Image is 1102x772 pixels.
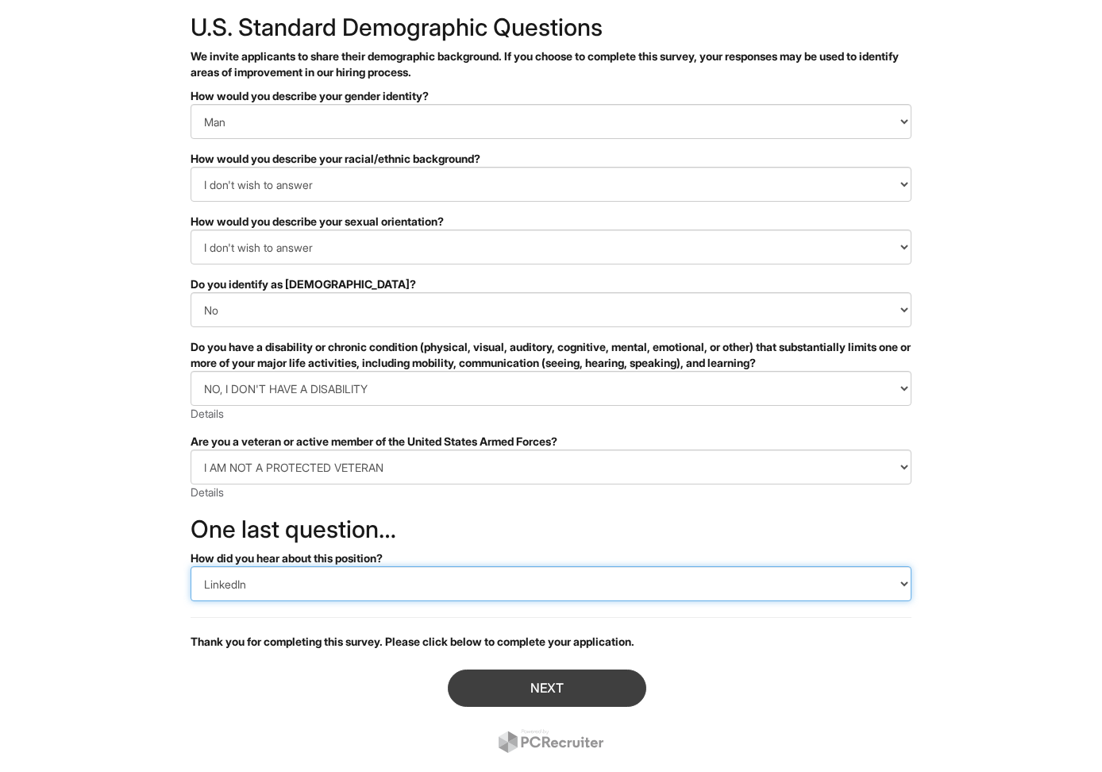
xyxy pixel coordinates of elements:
[191,485,224,499] a: Details
[191,104,911,139] select: How would you describe your gender identity?
[191,214,911,230] div: How would you describe your sexual orientation?
[191,14,911,41] h2: U.S. Standard Demographic Questions
[191,550,911,566] div: How did you hear about this position?
[191,434,911,450] div: Are you a veteran or active member of the United States Armed Forces?
[191,634,911,650] p: Thank you for completing this survey. Please click below to complete your application.
[191,88,911,104] div: How would you describe your gender identity?
[191,450,911,484] select: Are you a veteran or active member of the United States Armed Forces?
[191,566,911,601] select: How did you hear about this position?
[191,48,911,80] p: We invite applicants to share their demographic background. If you choose to complete this survey...
[191,292,911,327] select: Do you identify as transgender?
[191,516,911,542] h2: One last question…
[191,407,224,420] a: Details
[191,151,911,167] div: How would you describe your racial/ethnic background?
[191,230,911,264] select: How would you describe your sexual orientation?
[191,167,911,202] select: How would you describe your racial/ethnic background?
[448,670,646,707] button: Next
[191,371,911,406] select: Do you have a disability or chronic condition (physical, visual, auditory, cognitive, mental, emo...
[191,276,911,292] div: Do you identify as [DEMOGRAPHIC_DATA]?
[191,339,911,371] div: Do you have a disability or chronic condition (physical, visual, auditory, cognitive, mental, emo...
